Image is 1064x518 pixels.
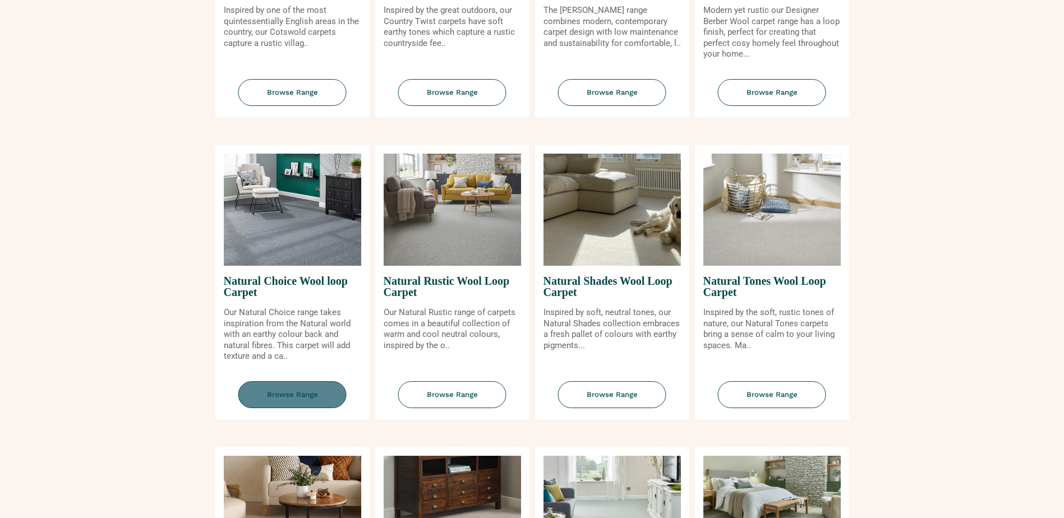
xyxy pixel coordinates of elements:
a: Browse Range [695,79,849,118]
span: Natural Tones Wool Loop Carpet [703,266,841,307]
p: Our Natural Rustic range of carpets comes in a beautiful collection of warm and cool neutral colo... [384,307,521,351]
p: Inspired by soft, neutral tones, our Natural Shades collection embraces a fresh pallet of colours... [543,307,681,351]
span: Browse Range [238,79,347,107]
p: The [PERSON_NAME] range combines modern, contemporary carpet design with low maintenance and sust... [543,5,681,49]
span: Natural Choice Wool loop Carpet [224,266,361,307]
span: Browse Range [398,381,506,409]
a: Browse Range [535,79,689,118]
p: Inspired by the great outdoors, our Country Twist carpets have soft earthy tones which capture a ... [384,5,521,49]
a: Browse Range [695,381,849,420]
img: Natural Rustic Wool Loop Carpet [384,154,521,266]
span: Browse Range [718,79,826,107]
span: Browse Range [238,381,347,409]
a: Browse Range [375,381,529,420]
p: Modern yet rustic our Designer Berber Wool carpet range has a loop finish, perfect for creating t... [703,5,841,60]
p: Our Natural Choice range takes inspiration from the Natural world with an earthy colour back and ... [224,307,361,362]
span: Natural Rustic Wool Loop Carpet [384,266,521,307]
span: Natural Shades Wool Loop Carpet [543,266,681,307]
img: Natural Shades Wool Loop Carpet [543,154,681,266]
span: Browse Range [558,381,666,409]
span: Browse Range [398,79,506,107]
a: Browse Range [215,381,370,420]
img: Natural Choice Wool loop Carpet [224,154,361,266]
p: Inspired by one of the most quintessentially English areas in the country, our Cotswold carpets c... [224,5,361,49]
p: Inspired by the soft, rustic tones of nature, our Natural Tones carpets bring a sense of calm to ... [703,307,841,351]
a: Browse Range [215,79,370,118]
img: Natural Tones Wool Loop Carpet [703,154,841,266]
a: Browse Range [535,381,689,420]
a: Browse Range [375,79,529,118]
span: Browse Range [558,79,666,107]
span: Browse Range [718,381,826,409]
